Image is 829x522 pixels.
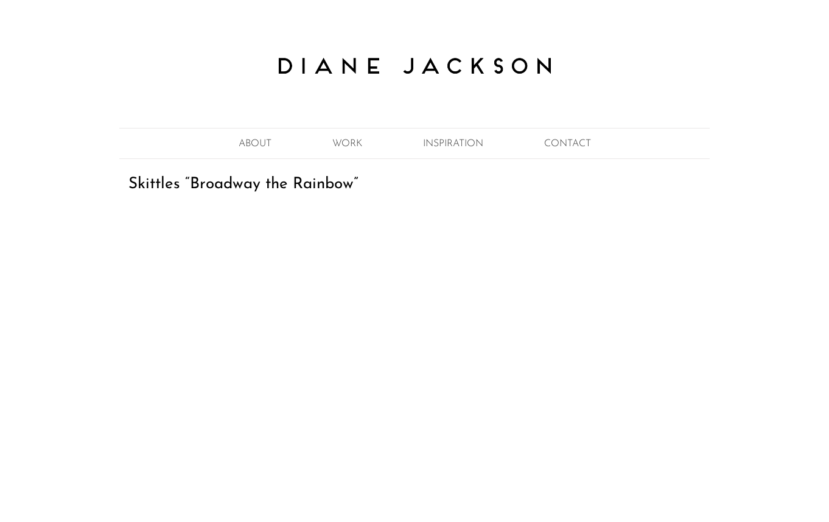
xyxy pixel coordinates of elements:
a: INSPIRATION [411,133,495,153]
a: ABOUT [226,133,284,153]
a: WORK [320,133,374,153]
h1: Skittles “Broadway the Rainbow” [128,177,701,192]
a: CONTACT [532,133,603,153]
img: Diane Jackson [262,38,567,94]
